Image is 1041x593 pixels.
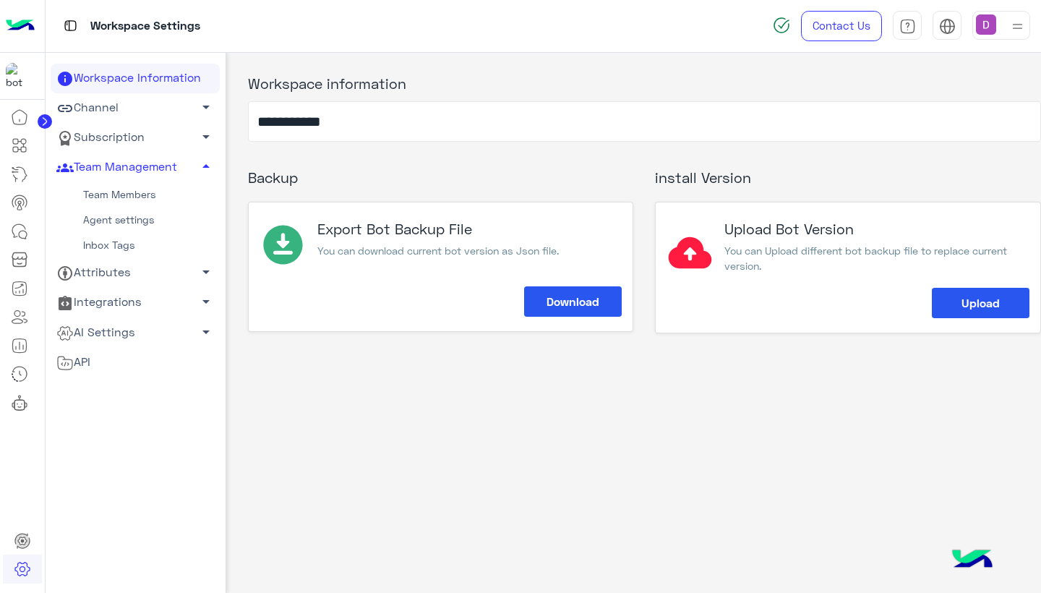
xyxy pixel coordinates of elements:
span: arrow_drop_down [197,98,215,116]
h3: install Version [655,158,1041,197]
a: Attributes [51,258,220,288]
span: arrow_drop_down [197,323,215,341]
button: Upload [932,288,1029,318]
p: You can Upload different bot backup file to replace current version. [724,243,1019,274]
label: Workspace information [248,72,406,94]
a: Team Members [51,182,220,208]
a: Team Management [51,153,220,182]
img: hulul-logo.png [947,535,998,586]
img: tab [899,18,916,35]
p: Workspace Settings [90,17,200,36]
span: arrow_drop_down [197,293,215,310]
button: Download [524,286,622,317]
span: arrow_drop_down [197,128,215,145]
p: You can download current bot version as Json file. [317,243,559,258]
img: profile [1008,17,1027,35]
img: spinner [773,17,790,34]
img: tab [939,18,956,35]
a: Subscription [51,123,220,153]
a: Agent settings [51,208,220,233]
a: Integrations [51,288,220,317]
h3: Backup [248,158,634,197]
a: Workspace Information [51,64,220,93]
a: Channel [51,93,220,123]
h3: Export Bot Backup File [317,221,559,237]
span: API [56,353,90,372]
a: tab [893,11,922,41]
img: userImage [976,14,996,35]
h3: Upload Bot Version [724,221,1019,237]
a: AI Settings [51,317,220,347]
img: 752260171302182 [6,63,32,89]
span: arrow_drop_down [197,263,215,281]
img: tab [61,17,80,35]
a: API [51,347,220,377]
a: Inbox Tags [51,233,220,258]
img: Logo [6,11,35,41]
span: arrow_drop_up [197,158,215,175]
a: Contact Us [801,11,882,41]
